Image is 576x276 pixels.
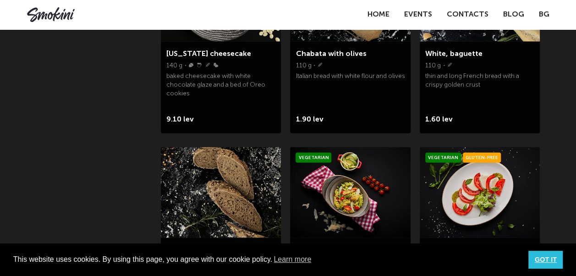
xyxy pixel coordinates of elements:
a: Chabata with olives [296,50,366,58]
a: [US_STATE] cheesecake [166,50,251,58]
img: Wheat.svg [447,63,452,67]
a: Contacts [447,11,488,18]
a: White, baguette [425,50,483,58]
a: BG [539,8,549,21]
span: 1.90 lev [296,113,332,126]
a: dismiss cookie message [528,251,563,269]
span: This website uses cookies. By using this page, you agree with our cookie policy. [13,253,521,266]
span: 1.60 lev [425,113,462,126]
img: Milk.svg [197,63,202,67]
a: Events [404,11,432,18]
a: Blog [503,11,524,18]
img: cherna-bageta-smokini1.1.jpg [161,147,281,238]
img: Nuts.svg [189,63,193,67]
p: 110 g [425,61,441,70]
span: Vegetarian [296,153,331,163]
p: thin and long French bread with a crispy golden crust [425,72,534,93]
img: Wheat.svg [318,63,322,67]
span: Vegetarian [425,153,461,163]
p: 140 g [166,61,182,70]
img: Wheat.svg [205,63,210,67]
img: Eggs.svg [214,63,218,67]
img: Smokini_Winter_Menu_7.jpg [420,147,540,238]
p: Italian bread with white flour and olives [296,72,405,84]
p: 110 g [296,61,311,70]
p: baked cheesecake with white chocolate glaze and a bed of Oreo cookies [166,72,275,101]
a: learn more about cookies [272,253,313,266]
a: Home [368,11,389,18]
span: 9.10 lev [166,113,203,126]
img: Smokini_Winter_Menu_24.jpg [290,147,410,238]
span: Gluten-free [463,153,501,163]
